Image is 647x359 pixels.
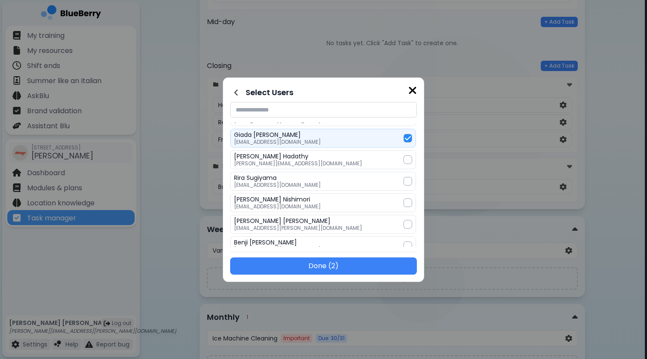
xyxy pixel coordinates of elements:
p: [PERSON_NAME] Hadathy [234,152,362,160]
button: Done (2) [230,257,417,275]
p: Giada [PERSON_NAME] [234,131,321,139]
p: Rira Sugiyama [234,174,321,182]
img: check [405,135,411,142]
p: [EMAIL_ADDRESS][DOMAIN_NAME] [234,246,321,253]
p: [PERSON_NAME] Nishimori [234,195,321,203]
p: [EMAIL_ADDRESS][DOMAIN_NAME] [234,203,321,210]
p: Benji [PERSON_NAME] [234,238,321,246]
p: [EMAIL_ADDRESS][DOMAIN_NAME] [234,139,321,145]
h3: Select Users [246,87,293,99]
p: [EMAIL_ADDRESS][DOMAIN_NAME] [234,182,321,189]
p: [PERSON_NAME] [PERSON_NAME] [234,217,362,225]
p: [PERSON_NAME][EMAIL_ADDRESS][DOMAIN_NAME] [234,160,362,167]
img: close icon [408,85,417,96]
p: [EMAIL_ADDRESS][PERSON_NAME][DOMAIN_NAME] [234,225,362,232]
